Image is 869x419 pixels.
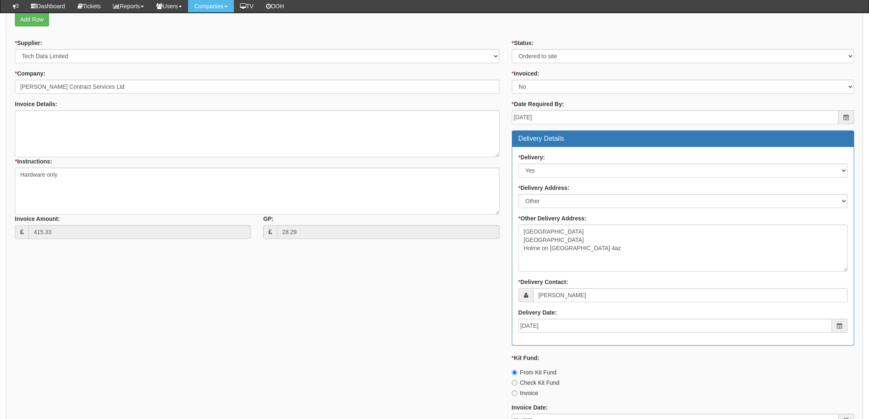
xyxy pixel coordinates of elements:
label: Instructions: [15,157,52,166]
input: From Kit Fund [512,370,517,375]
label: Invoice Details: [15,100,57,108]
label: Date Required By: [512,100,564,108]
label: Delivery: [518,153,545,161]
label: Delivery Address: [518,184,570,192]
label: Kit Fund: [512,354,539,362]
textarea: [GEOGRAPHIC_DATA] [GEOGRAPHIC_DATA] Holme on [GEOGRAPHIC_DATA] 4az [518,225,848,272]
label: From Kit Fund [512,368,557,376]
label: Supplier: [15,39,42,47]
input: Invoice [512,391,517,396]
h3: Delivery Details [518,135,848,142]
a: Add Row [15,12,49,26]
textarea: Hardware only [15,168,499,215]
label: Delivery Contact: [518,278,568,286]
label: Invoice Date: [512,403,548,412]
label: Invoice Amount: [15,215,60,223]
label: Check Kit Fund [512,379,560,387]
label: GP: [263,215,273,223]
label: Company: [15,69,45,78]
label: Invoiced: [512,69,539,78]
label: Invoice [512,389,538,397]
label: Delivery Date: [518,308,557,317]
label: Status: [512,39,534,47]
label: Other Delivery Address: [518,214,586,223]
input: Check Kit Fund [512,380,517,386]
